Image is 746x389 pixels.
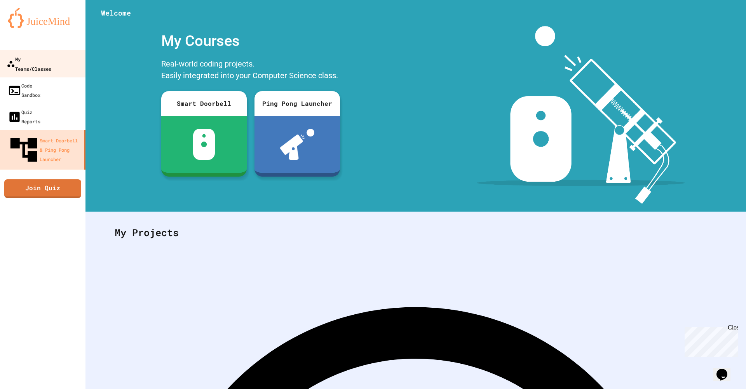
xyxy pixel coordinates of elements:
[193,129,215,160] img: sdb-white.svg
[280,129,315,160] img: ppl-with-ball.png
[8,107,40,126] div: Quiz Reports
[4,179,81,198] a: Join Quiz
[157,56,344,85] div: Real-world coding projects. Easily integrated into your Computer Science class.
[3,3,54,49] div: Chat with us now!Close
[254,91,340,116] div: Ping Pong Launcher
[713,358,738,381] iframe: chat widget
[8,134,81,166] div: Smart Doorbell & Ping Pong Launcher
[477,26,685,204] img: banner-image-my-projects.png
[682,324,738,357] iframe: chat widget
[161,91,247,116] div: Smart Doorbell
[157,26,344,56] div: My Courses
[8,81,40,100] div: Code Sandbox
[8,8,78,28] img: logo-orange.svg
[107,217,725,248] div: My Projects
[7,54,51,73] div: My Teams/Classes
